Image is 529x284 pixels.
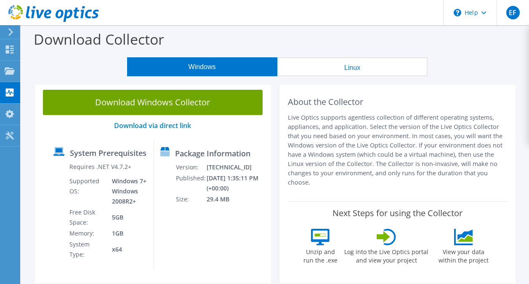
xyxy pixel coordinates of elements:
button: Linux [277,57,428,76]
td: Free Disk Space: [69,207,105,228]
td: 1GB [106,228,147,239]
td: Version: [175,162,206,173]
td: Memory: [69,228,105,239]
td: Windows 7+ Windows 2008R2+ [106,176,147,207]
button: Windows [127,57,277,76]
td: 5GB [106,207,147,228]
label: Package Information [175,149,250,158]
a: Download via direct link [114,121,191,130]
p: Live Optics supports agentless collection of different operating systems, appliances, and applica... [288,113,508,187]
a: Download Windows Collector [43,90,263,115]
label: View your data within the project [433,245,494,265]
td: Published: [175,173,206,194]
label: Unzip and run the .exe [301,245,340,265]
svg: \n [454,9,461,16]
h2: About the Collector [288,97,508,107]
td: [TECHNICAL_ID] [206,162,267,173]
td: x64 [106,239,147,260]
label: Requires .NET V4.7.2+ [69,163,131,171]
label: System Prerequisites [70,149,146,157]
td: [DATE] 1:35:11 PM (+00:00) [206,173,267,194]
label: Next Steps for using the Collector [332,208,463,218]
td: 29.4 MB [206,194,267,205]
td: Size: [175,194,206,205]
span: EF [506,6,520,19]
label: Download Collector [34,29,164,49]
label: Log into the Live Optics portal and view your project [344,245,429,265]
td: System Type: [69,239,105,260]
td: Supported OS: [69,176,105,207]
